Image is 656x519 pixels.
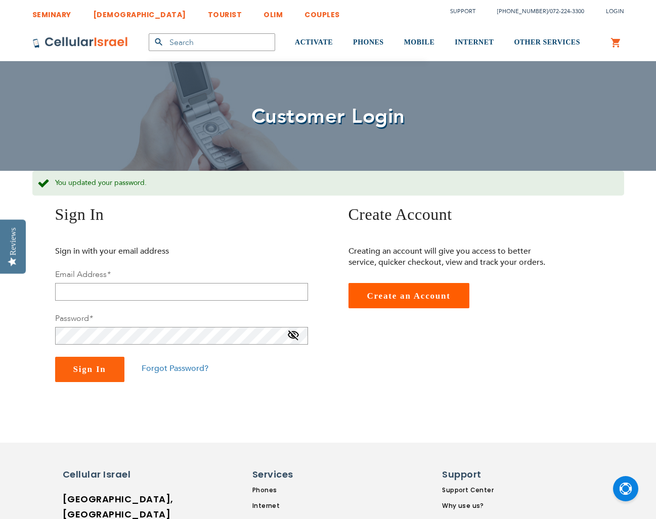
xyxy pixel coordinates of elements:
a: [PHONE_NUMBER] [497,8,548,15]
img: Cellular Israel Logo [32,36,128,49]
input: Email [55,283,308,301]
li: / [487,4,584,19]
a: INTERNET [455,24,494,62]
h6: Services [252,468,338,481]
div: You updated your password. [32,171,624,196]
button: Sign In [55,357,124,382]
a: OTHER SERVICES [514,24,580,62]
a: Phones [252,486,344,495]
span: INTERNET [455,38,494,46]
span: Create Account [348,205,452,223]
a: OLIM [264,3,283,21]
div: Reviews [9,227,18,255]
p: Creating an account will give you access to better service, quicker checkout, view and track your... [348,246,553,268]
a: COUPLES [304,3,340,21]
span: MOBILE [404,38,435,46]
span: Create an Account [367,291,451,301]
p: Sign in with your email address [55,246,260,257]
span: PHONES [353,38,384,46]
a: ACTIVATE [295,24,333,62]
span: Login [606,8,624,15]
h6: Support [442,468,502,481]
a: [DEMOGRAPHIC_DATA] [93,3,186,21]
a: Forgot Password? [142,363,208,374]
label: Email Address [55,269,110,280]
a: MOBILE [404,24,435,62]
span: Sign In [73,364,106,374]
label: Password [55,313,93,324]
span: Sign In [55,205,104,223]
input: Search [149,33,275,51]
a: PHONES [353,24,384,62]
a: SEMINARY [32,3,71,21]
span: ACTIVATE [295,38,333,46]
a: 072-224-3300 [550,8,584,15]
a: Support Center [442,486,508,495]
a: Why use us? [442,501,508,510]
h6: Cellular Israel [63,468,149,481]
a: Support [450,8,475,15]
a: TOURIST [208,3,242,21]
a: Create an Account [348,283,469,308]
a: Internet [252,501,344,510]
span: OTHER SERVICES [514,38,580,46]
span: Customer Login [251,103,405,130]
